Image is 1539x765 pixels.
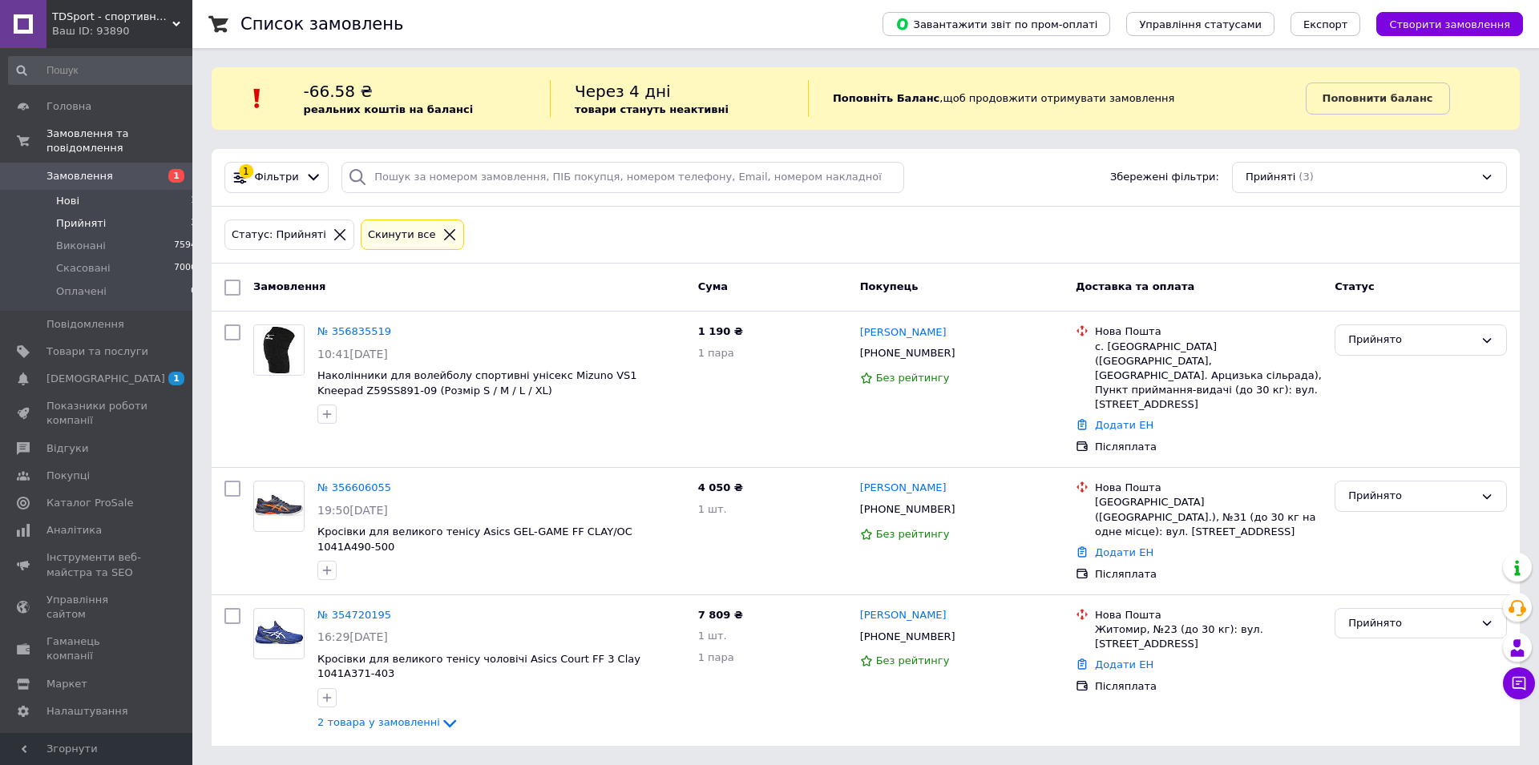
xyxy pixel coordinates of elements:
span: Маркет [46,677,87,691]
span: Фільтри [255,170,299,185]
span: Покупці [46,469,90,483]
span: Покупець [860,280,919,292]
span: 1 шт. [698,630,727,642]
b: Поповнити баланс [1323,92,1433,104]
img: :exclamation: [245,87,269,111]
span: Товари та послуги [46,344,148,359]
span: Замовлення [46,169,113,183]
img: Фото товару [254,325,304,375]
div: 1 [239,164,253,179]
span: 0 [191,284,196,299]
button: Завантажити звіт по пром-оплаті [883,12,1110,36]
span: 1 [168,372,184,385]
span: 2 товара у замовленні [317,716,440,728]
span: Каталог ProSale [46,496,133,510]
span: Відгуки [46,441,88,456]
img: Фото товару [254,488,304,525]
img: Фото товару [254,615,304,653]
b: реальних коштів на балансі [304,103,474,115]
span: Інструменти веб-майстра та SEO [46,550,148,579]
div: Статус: Прийняті [228,227,329,244]
a: Фото товару [253,324,305,376]
a: Додати ЕН [1095,419,1153,431]
div: , щоб продовжити отримувати замовлення [808,80,1306,117]
span: Управління сайтом [46,593,148,622]
div: Нова Пошта [1095,324,1322,339]
span: Аналітика [46,523,102,538]
span: Прийняті [1246,170,1295,185]
span: Без рейтингу [876,372,950,384]
a: Поповнити баланс [1306,83,1450,115]
a: Фото товару [253,481,305,532]
span: Експорт [1303,18,1348,30]
div: Післяплата [1095,567,1322,582]
input: Пошук за номером замовлення, ПІБ покупця, номером телефону, Email, номером накладної [341,162,904,193]
span: Доставка та оплата [1076,280,1194,292]
span: Статус [1335,280,1375,292]
span: 19:50[DATE] [317,504,388,517]
div: Житомир, №23 (до 30 кг): вул. [STREET_ADDRESS] [1095,622,1322,651]
a: Кросівки для великого тенісу Asics GEL-GAME FF CLAY/OC 1041A490-500 [317,525,632,553]
a: № 354720195 [317,609,391,621]
a: [PERSON_NAME] [860,325,947,340]
span: Оплачені [56,284,107,299]
span: Повідомлення [46,317,124,332]
a: [PERSON_NAME] [860,608,947,623]
span: 1 пара [698,347,734,359]
div: Післяплата [1095,679,1322,694]
span: 1 [168,169,184,183]
div: Нова Пошта [1095,481,1322,495]
a: Кросівки для великого тенісу чоловічі Asics Court FF 3 Clay 1041A371-403 [317,653,640,680]
span: Замовлення та повідомлення [46,127,192,155]
span: Виконані [56,239,106,253]
span: 10:41[DATE] [317,348,388,360]
span: Завантажити звіт по пром-оплаті [895,17,1097,31]
a: № 356835519 [317,325,391,337]
span: 1 [191,194,196,208]
div: Прийнято [1348,332,1474,348]
span: 7006 [174,261,196,276]
span: Управління статусами [1139,18,1262,30]
span: [DEMOGRAPHIC_DATA] [46,372,165,386]
button: Управління статусами [1126,12,1274,36]
span: Прийняті [56,216,106,231]
span: [PHONE_NUMBER] [860,347,955,359]
span: (3) [1299,171,1313,183]
h1: Список замовлень [240,14,403,34]
span: Гаманець компанії [46,634,148,663]
span: Через 4 дні [575,82,671,101]
span: [PHONE_NUMBER] [860,503,955,515]
a: № 356606055 [317,481,391,493]
div: Нова Пошта [1095,608,1322,622]
div: Прийнято [1348,488,1474,505]
span: Cума [698,280,728,292]
a: [PERSON_NAME] [860,481,947,496]
span: Налаштування [46,704,128,719]
a: Додати ЕН [1095,546,1153,558]
div: Ваш ID: 93890 [52,24,192,38]
span: 3 [191,216,196,231]
a: 2 товара у замовленні [317,716,459,728]
a: Додати ЕН [1095,658,1153,670]
span: 16:29[DATE] [317,630,388,643]
span: Показники роботи компанії [46,399,148,428]
div: Післяплата [1095,440,1322,454]
span: 1 шт. [698,503,727,515]
span: Збережені фільтри: [1110,170,1219,185]
div: с. [GEOGRAPHIC_DATA] ([GEOGRAPHIC_DATA], [GEOGRAPHIC_DATA]. Арцизька сільрада), Пункт приймання-в... [1095,340,1322,413]
a: Створити замовлення [1360,18,1523,30]
span: Скасовані [56,261,111,276]
span: 1 пара [698,651,734,663]
div: Прийнято [1348,615,1474,632]
span: TDSport - спортивний волейбольний інтернет-магазин [52,10,172,24]
button: Чат з покупцем [1503,667,1535,699]
span: [PHONE_NUMBER] [860,630,955,642]
input: Пошук [8,56,198,85]
button: Експорт [1291,12,1361,36]
div: [GEOGRAPHIC_DATA] ([GEOGRAPHIC_DATA].), №31 (до 30 кг на одне місце): вул. [STREET_ADDRESS] [1095,495,1322,539]
a: Наколінники для волейболу спортивні унісекс Mizuno VS1 Kneepad Z59SS891-09 (Розмір S / M / L / XL) [317,369,637,397]
span: 7 809 ₴ [698,609,743,621]
div: Cкинути все [365,227,439,244]
a: Фото товару [253,608,305,659]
